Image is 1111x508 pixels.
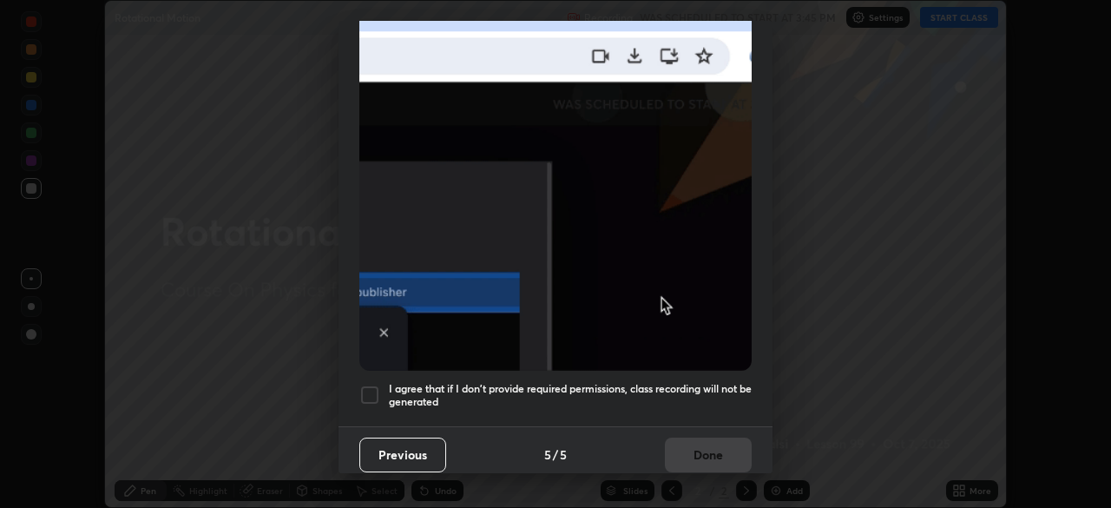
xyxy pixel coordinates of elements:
[553,445,558,464] h4: /
[389,382,752,409] h5: I agree that if I don't provide required permissions, class recording will not be generated
[359,438,446,472] button: Previous
[560,445,567,464] h4: 5
[544,445,551,464] h4: 5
